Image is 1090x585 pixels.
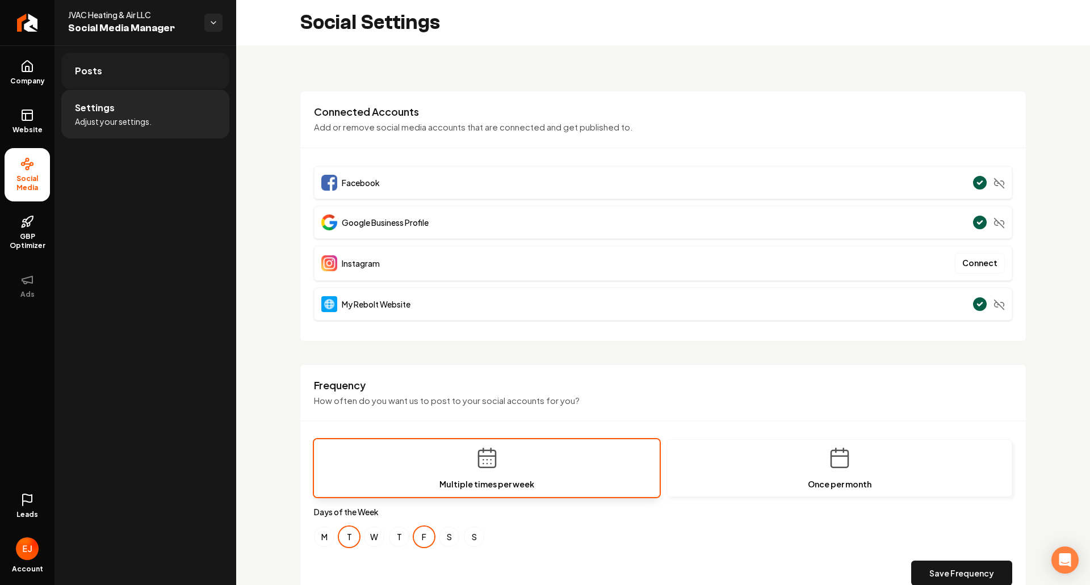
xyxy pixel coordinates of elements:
[12,565,43,574] span: Account
[339,527,359,547] button: Tuesday
[75,101,115,115] span: Settings
[8,125,47,134] span: Website
[68,9,195,20] span: JVAC Heating & Air LLC
[314,527,334,547] button: Monday
[321,296,337,312] img: Website
[5,50,50,95] a: Company
[314,105,1012,119] h3: Connected Accounts
[342,217,429,228] span: Google Business Profile
[314,394,1012,407] p: How often do you want us to post to your social accounts for you?
[16,290,39,299] span: Ads
[666,439,1012,497] button: Once per month
[314,378,1012,392] h3: Frequency
[314,439,660,497] button: Multiple times per week
[6,77,49,86] span: Company
[464,527,484,547] button: Sunday
[68,20,195,36] span: Social Media Manager
[439,527,459,547] button: Saturday
[5,99,50,144] a: Website
[389,527,409,547] button: Thursday
[16,533,39,560] button: Open user button
[342,258,380,269] span: Instagram
[1051,546,1079,574] div: Open Intercom Messenger
[342,177,380,188] span: Facebook
[17,14,38,32] img: Rebolt Logo
[414,527,434,547] button: Friday
[5,484,50,528] a: Leads
[321,214,337,230] img: Google
[61,53,229,89] a: Posts
[5,206,50,259] a: GBP Optimizer
[5,174,50,192] span: Social Media
[16,537,39,560] img: Eduard Joers
[321,255,337,271] img: Instagram
[314,506,1012,517] label: Days of the Week
[5,232,50,250] span: GBP Optimizer
[300,11,440,34] h2: Social Settings
[75,64,102,78] span: Posts
[314,121,1012,134] p: Add or remove social media accounts that are connected and get published to.
[16,510,38,519] span: Leads
[364,527,384,547] button: Wednesday
[5,264,50,308] button: Ads
[75,116,152,127] span: Adjust your settings.
[342,298,410,310] span: My Rebolt Website
[955,253,1005,273] button: Connect
[321,175,337,191] img: Facebook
